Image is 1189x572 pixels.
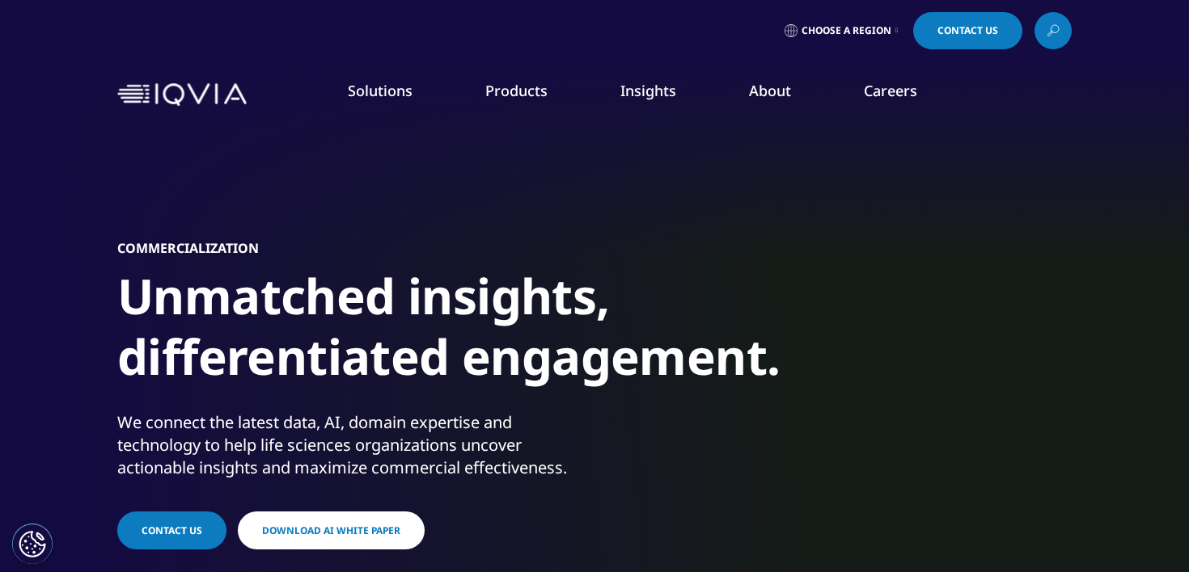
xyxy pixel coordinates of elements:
img: IQVIA Healthcare Information Technology and Pharma Clinical Research Company [117,83,247,107]
a: Solutions [348,81,413,100]
span: Choose a Region [802,24,891,37]
a: Products [485,81,548,100]
a: Contact Us [913,12,1022,49]
nav: Primary [253,57,1072,132]
button: Cookies Settings [12,524,53,564]
a: Insights [620,81,676,100]
a: Careers [864,81,917,100]
a: Contact Us [117,511,226,549]
h5: Commercialization [117,240,259,256]
span: Download AI White Paper [262,524,400,537]
span: Contact Us [142,524,202,537]
h1: Unmatched insights, differentiated engagement. [117,266,724,397]
a: Download AI White Paper [238,511,425,549]
a: About [749,81,791,100]
span: Contact Us [937,26,998,36]
div: We connect the latest data, AI, domain expertise and technology to help life sciences organizatio... [117,411,590,479]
